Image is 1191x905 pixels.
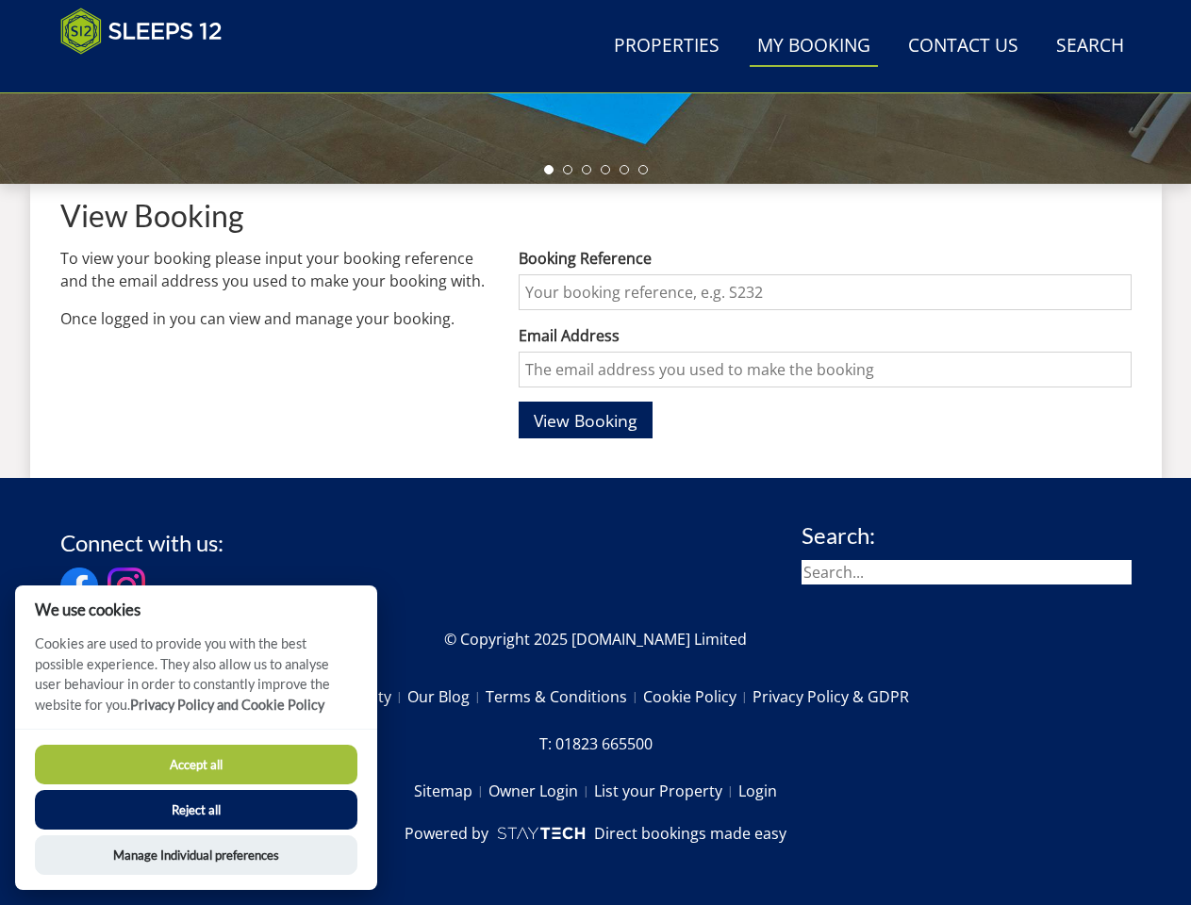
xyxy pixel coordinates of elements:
[519,324,1131,347] label: Email Address
[51,66,249,82] iframe: Customer reviews powered by Trustpilot
[60,568,98,605] img: Facebook
[130,697,324,713] a: Privacy Policy and Cookie Policy
[60,247,489,292] p: To view your booking please input your booking reference and the email address you used to make y...
[802,560,1132,584] input: Search...
[534,409,637,432] span: View Booking
[60,531,223,555] h3: Connect with us:
[496,822,587,845] img: scrumpy.png
[407,681,486,713] a: Our Blog
[750,25,878,68] a: My Booking
[539,728,653,760] a: T: 01823 665500
[35,790,357,830] button: Reject all
[519,402,653,438] button: View Booking
[35,835,357,875] button: Manage Individual preferences
[802,523,1132,548] h3: Search:
[594,775,738,807] a: List your Property
[15,633,377,729] p: Cookies are used to provide you with the best possible experience. They also allow us to analyse ...
[1049,25,1132,68] a: Search
[414,775,488,807] a: Sitemap
[60,628,1132,650] p: © Copyright 2025 [DOMAIN_NAME] Limited
[35,745,357,784] button: Accept all
[606,25,727,68] a: Properties
[405,822,786,845] a: Powered byDirect bookings made easy
[753,681,909,713] a: Privacy Policy & GDPR
[643,681,753,713] a: Cookie Policy
[60,199,1132,232] h1: View Booking
[60,8,223,55] img: Sleeps 12
[488,775,594,807] a: Owner Login
[519,352,1131,387] input: The email address you used to make the booking
[901,25,1026,68] a: Contact Us
[60,307,489,330] p: Once logged in you can view and manage your booking.
[108,568,145,605] img: Instagram
[738,775,777,807] a: Login
[486,681,643,713] a: Terms & Conditions
[519,274,1131,310] input: Your booking reference, e.g. S232
[519,247,1131,270] label: Booking Reference
[15,601,377,618] h2: We use cookies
